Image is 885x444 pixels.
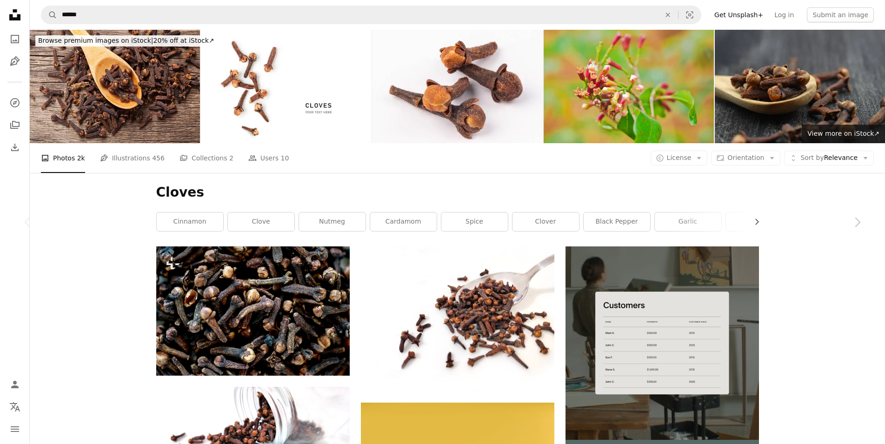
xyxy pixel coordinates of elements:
button: Sort byRelevance [784,151,874,166]
form: Find visuals sitewide [41,6,701,24]
a: black pepper [584,212,650,231]
a: Next [829,178,885,267]
span: View more on iStock ↗ [807,130,879,137]
img: a spoon full of cloves on a white surface [361,246,554,391]
button: Clear [658,6,678,24]
span: Orientation [727,154,764,161]
a: View more on iStock↗ [802,125,885,143]
button: scroll list to the right [748,212,759,231]
span: Sort by [800,154,824,161]
img: file-1747939376688-baf9a4a454ffimage [566,246,759,440]
span: Browse premium images on iStock | [38,37,153,44]
a: pepper [726,212,792,231]
img: Cloves closeup [30,30,200,143]
a: Illustrations [6,52,24,71]
span: 10 [281,153,289,163]
a: garlic [655,212,721,231]
a: Log in / Sign up [6,375,24,394]
img: Spices clove photography isolated on white background [201,30,371,143]
button: Orientation [711,151,780,166]
a: Explore [6,93,24,112]
a: Closeup of clove texture [156,307,350,315]
button: Search Unsplash [41,6,57,24]
a: Download History [6,138,24,157]
img: Dry cloves in wooden scoop isolated on white background with clipping path. Top view. Flat lay. s... [715,30,885,143]
a: clover [512,212,579,231]
a: Get Unsplash+ [709,7,769,22]
a: Illustrations 456 [100,143,165,173]
a: a spoon full of cloves on a white surface [361,315,554,323]
button: Menu [6,420,24,438]
a: cardamom [370,212,437,231]
a: spice [441,212,508,231]
a: Log in [769,7,799,22]
a: Collections [6,116,24,134]
span: Relevance [800,153,858,163]
h1: Cloves [156,184,759,201]
button: License [651,151,708,166]
a: Users 10 [248,143,289,173]
a: Browse premium images on iStock|20% off at iStock↗ [30,30,223,52]
a: clove [228,212,294,231]
a: nutmeg [299,212,366,231]
img: Closeup of clove texture [156,246,350,376]
span: 456 [152,153,165,163]
img: Close-up of a cloves plant in its earlier stage [544,30,714,143]
a: Photos [6,30,24,48]
span: License [667,154,692,161]
div: 20% off at iStock ↗ [35,35,217,46]
img: Dry cloves isolated on white background. Cloves spice. Spices and herbs. white background, macro ... [372,30,542,143]
span: 2 [229,153,233,163]
button: Language [6,398,24,416]
button: Visual search [679,6,701,24]
a: Collections 2 [180,143,233,173]
button: Submit an image [807,7,874,22]
a: cinnamon [157,212,223,231]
